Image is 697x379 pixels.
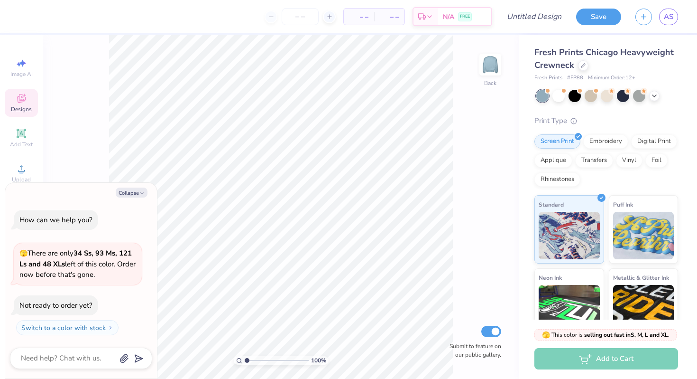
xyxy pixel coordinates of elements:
label: Submit to feature on our public gallery. [444,342,501,359]
span: There are only left of this color. Order now before that's gone. [19,248,136,279]
div: Applique [534,153,572,168]
span: 100 % [311,356,326,365]
a: AS [659,9,678,25]
input: – – [282,8,319,25]
img: Switch to a color with stock [108,325,113,331]
div: Screen Print [534,134,580,149]
img: Metallic & Glitter Ink [613,285,674,332]
span: Puff Ink [613,199,633,209]
span: 🫣 [19,249,28,258]
span: N/A [443,12,454,22]
span: Neon Ink [539,273,562,283]
span: – – [380,12,399,22]
span: Fresh Prints [534,74,562,82]
span: 🫣 [542,331,550,340]
div: Transfers [575,153,613,168]
button: Switch to a color with stock [16,320,119,335]
img: Back [481,55,500,74]
div: Print Type [534,115,678,126]
span: This color is . [542,331,669,339]
span: AS [664,11,673,22]
div: Foil [645,153,668,168]
span: FREE [460,13,470,20]
input: Untitled Design [499,7,569,26]
img: Neon Ink [539,285,600,332]
div: Back [484,79,496,87]
span: # FP88 [567,74,583,82]
span: Minimum Order: 12 + [588,74,635,82]
img: Standard [539,212,600,259]
div: How can we help you? [19,215,92,225]
div: Rhinestones [534,172,580,187]
span: Designs [11,105,32,113]
strong: 34 Ss, 93 Ms, 121 Ls and 48 XLs [19,248,132,269]
span: Metallic & Glitter Ink [613,273,669,283]
span: – – [349,12,368,22]
img: Puff Ink [613,212,674,259]
span: Image AI [10,70,33,78]
div: Digital Print [631,134,677,149]
button: Collapse [116,188,147,198]
div: Embroidery [583,134,628,149]
div: Vinyl [616,153,642,168]
button: Save [576,9,621,25]
strong: selling out fast in S, M, L and XL [584,331,668,339]
span: Fresh Prints Chicago Heavyweight Crewneck [534,47,674,71]
span: Upload [12,176,31,183]
span: Standard [539,199,564,209]
span: Add Text [10,141,33,148]
div: Not ready to order yet? [19,301,92,310]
